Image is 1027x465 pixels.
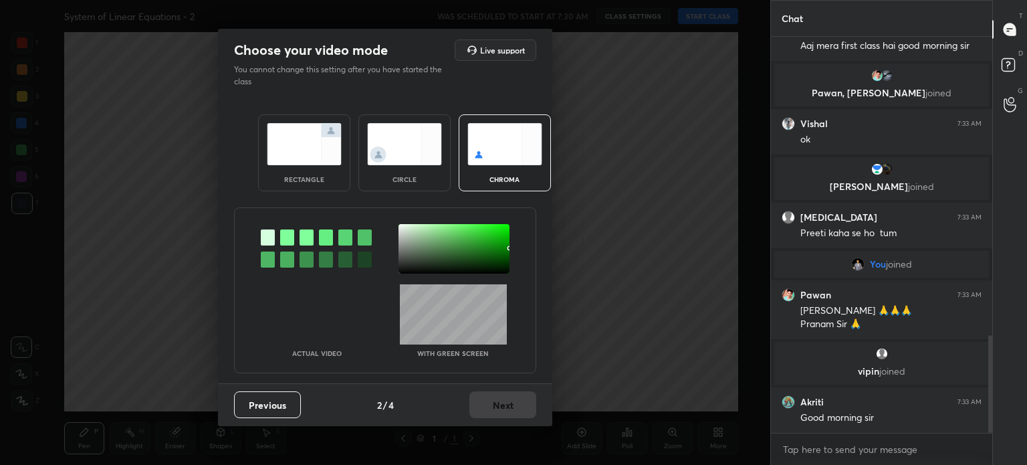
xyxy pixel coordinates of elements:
[782,211,795,224] img: default.png
[957,213,982,221] div: 7:33 AM
[886,259,912,270] span: joined
[267,123,342,165] img: normalScreenIcon.ae25ed63.svg
[1019,11,1023,21] p: T
[800,289,831,301] h6: Pawan
[925,86,951,99] span: joined
[292,350,342,357] p: Actual Video
[782,181,981,192] p: [PERSON_NAME]
[870,259,886,270] span: You
[782,288,795,302] img: 3
[800,39,982,53] div: Aaj mera first class hai good morning sir
[467,123,542,165] img: chromaScreenIcon.c19ab0a0.svg
[234,64,451,88] p: You cannot change this setting after you have started the class
[782,88,981,98] p: Pawan, [PERSON_NAME]
[800,411,982,425] div: Good morning sir
[782,395,795,409] img: 1542287106364d8285d5322765484954.jpg
[277,176,331,183] div: rectangle
[383,398,387,412] h4: /
[957,120,982,128] div: 7:33 AM
[871,69,884,82] img: 3
[875,347,889,361] img: default.png
[782,366,981,377] p: vipin
[879,365,905,377] span: joined
[478,176,532,183] div: chroma
[800,227,982,240] div: Preeti kaha se ho tum
[851,258,865,271] img: 9689d3ed888646769c7969bc1f381e91.jpg
[234,391,301,418] button: Previous
[388,398,394,412] h4: 4
[480,46,525,54] h5: Live support
[1018,86,1023,96] p: G
[800,396,824,408] h6: Akriti
[880,163,893,176] img: 3
[234,41,388,59] h2: Choose your video mode
[771,37,992,433] div: grid
[800,318,982,331] div: Pranam Sir 🙏
[800,133,982,147] div: ok
[378,176,431,183] div: circle
[417,350,489,357] p: With green screen
[871,163,884,176] img: 653699958f6045ba9841d08c37ea57c3.jpg
[771,1,814,36] p: Chat
[957,291,982,299] div: 7:33 AM
[782,117,795,130] img: b7d62024131f4980b15166c52db946a0.jpg
[1018,48,1023,58] p: D
[800,304,982,318] div: [PERSON_NAME] 🙏🙏🙏
[908,180,934,193] span: joined
[377,398,382,412] h4: 2
[957,398,982,406] div: 7:33 AM
[880,69,893,82] img: c39a9bd2852e4ca4816686c5b659bdf1.jpg
[367,123,442,165] img: circleScreenIcon.acc0effb.svg
[800,211,877,223] h6: [MEDICAL_DATA]
[800,118,828,130] h6: Vishal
